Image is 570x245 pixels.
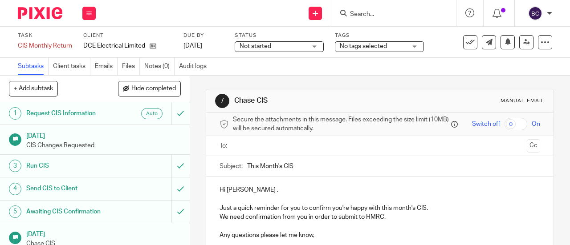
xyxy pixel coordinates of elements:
div: 3 [9,160,21,172]
a: Notes (0) [144,58,175,75]
h1: [DATE] [26,129,181,141]
span: Secure the attachments in this message. Files exceeding the size limit (10MB) will be secured aut... [233,115,449,133]
div: 7 [215,94,229,108]
span: Not started [240,43,271,49]
label: To: [220,141,229,150]
h1: Run CIS [26,159,117,173]
label: Task [18,32,72,39]
div: Manual email [501,97,545,104]
div: 4 [9,183,21,195]
h1: [DATE] [26,228,181,239]
label: Due by [183,32,224,39]
img: Pixie [18,7,62,19]
div: Auto [141,108,163,119]
p: Just a quick reminder for you to confirm you're happy with this month's CIS. [220,204,540,213]
p: Hi [PERSON_NAME] , [220,185,540,194]
h1: Chase CIS [234,96,399,105]
p: DCE Electrical Limited [83,41,145,50]
span: On [532,120,540,129]
span: No tags selected [340,43,387,49]
p: We need confirmation from you in order to submit to HMRC. [220,213,540,221]
label: Status [235,32,324,39]
a: Client tasks [53,58,90,75]
a: Files [122,58,140,75]
span: Switch off [472,120,500,129]
a: Emails [95,58,118,75]
button: + Add subtask [9,81,58,96]
button: Hide completed [118,81,181,96]
span: [DATE] [183,43,202,49]
p: Any questions please let me know, [220,231,540,240]
input: Search [349,11,429,19]
div: 5 [9,205,21,218]
span: Hide completed [131,85,176,92]
img: svg%3E [528,6,542,20]
label: Client [83,32,172,39]
h1: Awaiting CIS Confirmation [26,205,117,218]
div: CIS Monthly Return [18,41,72,50]
label: Tags [335,32,424,39]
label: Subject: [220,162,243,171]
div: 1 [9,107,21,120]
a: Audit logs [179,58,211,75]
p: CIS Changes Requested [26,141,181,150]
button: Cc [527,139,540,153]
h1: Send CIS to Client [26,182,117,195]
h1: Request CIS Information [26,107,117,120]
a: Subtasks [18,58,49,75]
